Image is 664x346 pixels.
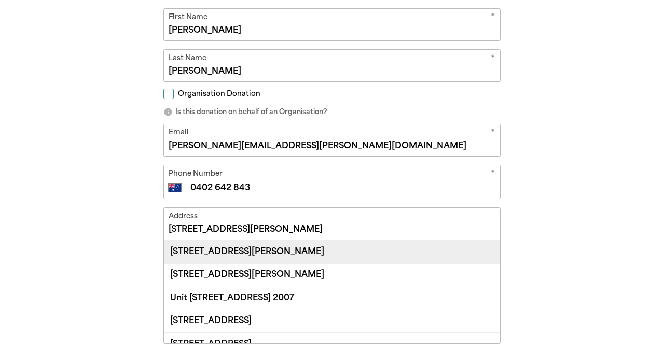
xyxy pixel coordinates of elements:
span: Organisation Donation [178,89,260,99]
i: Required [491,168,495,181]
input: Organisation Donation [163,89,174,99]
p: Is this donation on behalf of an Organisation? [163,107,501,117]
div: [STREET_ADDRESS] [164,309,500,331]
div: [STREET_ADDRESS][PERSON_NAME] [164,240,500,262]
i: info [163,107,173,117]
div: [STREET_ADDRESS][PERSON_NAME] [164,263,500,286]
div: Unit [STREET_ADDRESS] 2007 [164,286,500,309]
